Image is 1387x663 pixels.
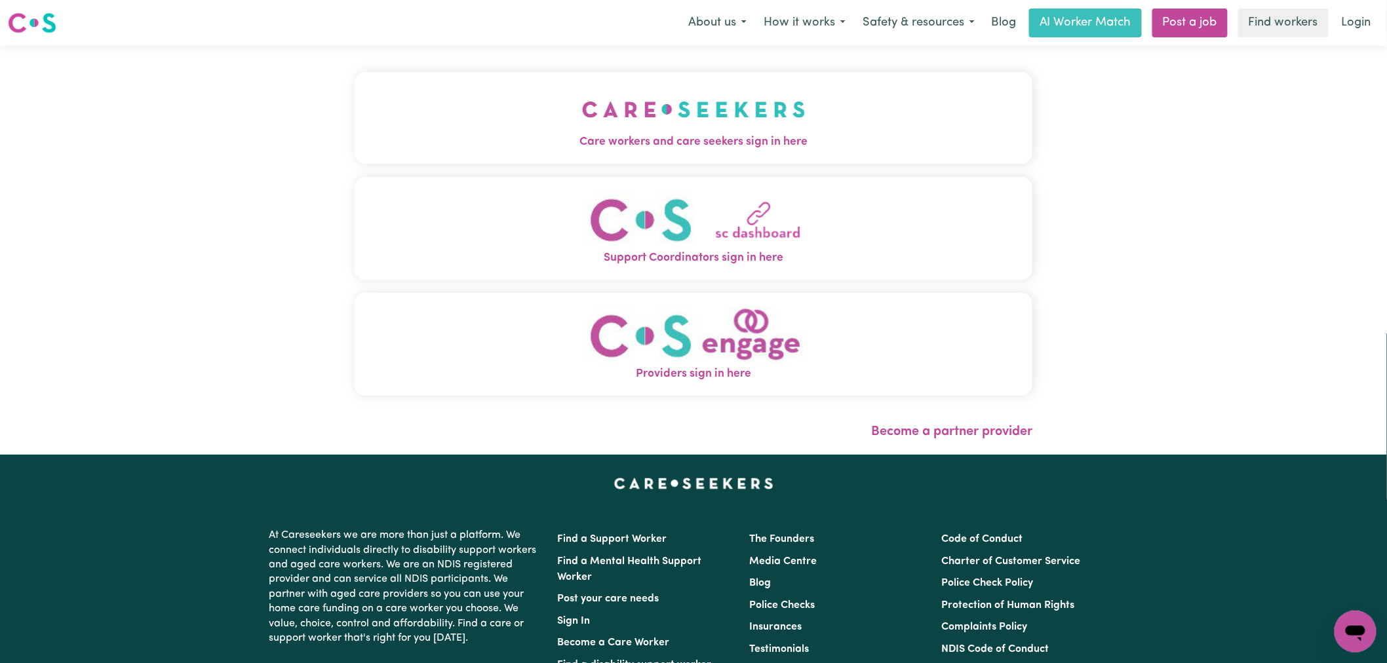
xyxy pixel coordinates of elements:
[942,600,1075,611] a: Protection of Human Rights
[1029,9,1142,37] a: AI Worker Match
[680,9,755,37] button: About us
[755,9,854,37] button: How it works
[614,478,773,489] a: Careseekers home page
[8,11,56,35] img: Careseekers logo
[557,534,667,544] a: Find a Support Worker
[355,293,1032,396] button: Providers sign in here
[942,622,1028,632] a: Complaints Policy
[1334,9,1379,37] a: Login
[8,8,56,38] a: Careseekers logo
[557,616,590,626] a: Sign In
[942,556,1081,567] a: Charter of Customer Service
[1152,9,1228,37] a: Post a job
[749,534,814,544] a: The Founders
[1238,9,1329,37] a: Find workers
[749,600,815,611] a: Police Checks
[983,9,1024,37] a: Blog
[749,644,809,654] a: Testimonials
[269,523,541,651] p: At Careseekers we are more than just a platform. We connect individuals directly to disability su...
[942,644,1049,654] a: NDIS Code of Conduct
[557,594,659,604] a: Post your care needs
[854,9,983,37] button: Safety & resources
[557,556,701,582] a: Find a Mental Health Support Worker
[1335,611,1377,653] iframe: Button to launch messaging window
[355,250,1032,267] span: Support Coordinators sign in here
[355,366,1032,383] span: Providers sign in here
[355,134,1032,151] span: Care workers and care seekers sign in here
[749,556,817,567] a: Media Centre
[749,578,771,588] a: Blog
[942,534,1023,544] a: Code of Conduct
[355,177,1032,280] button: Support Coordinators sign in here
[749,622,802,632] a: Insurances
[557,637,669,648] a: Become a Care Worker
[355,72,1032,164] button: Care workers and care seekers sign in here
[942,578,1034,588] a: Police Check Policy
[871,425,1032,438] a: Become a partner provider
